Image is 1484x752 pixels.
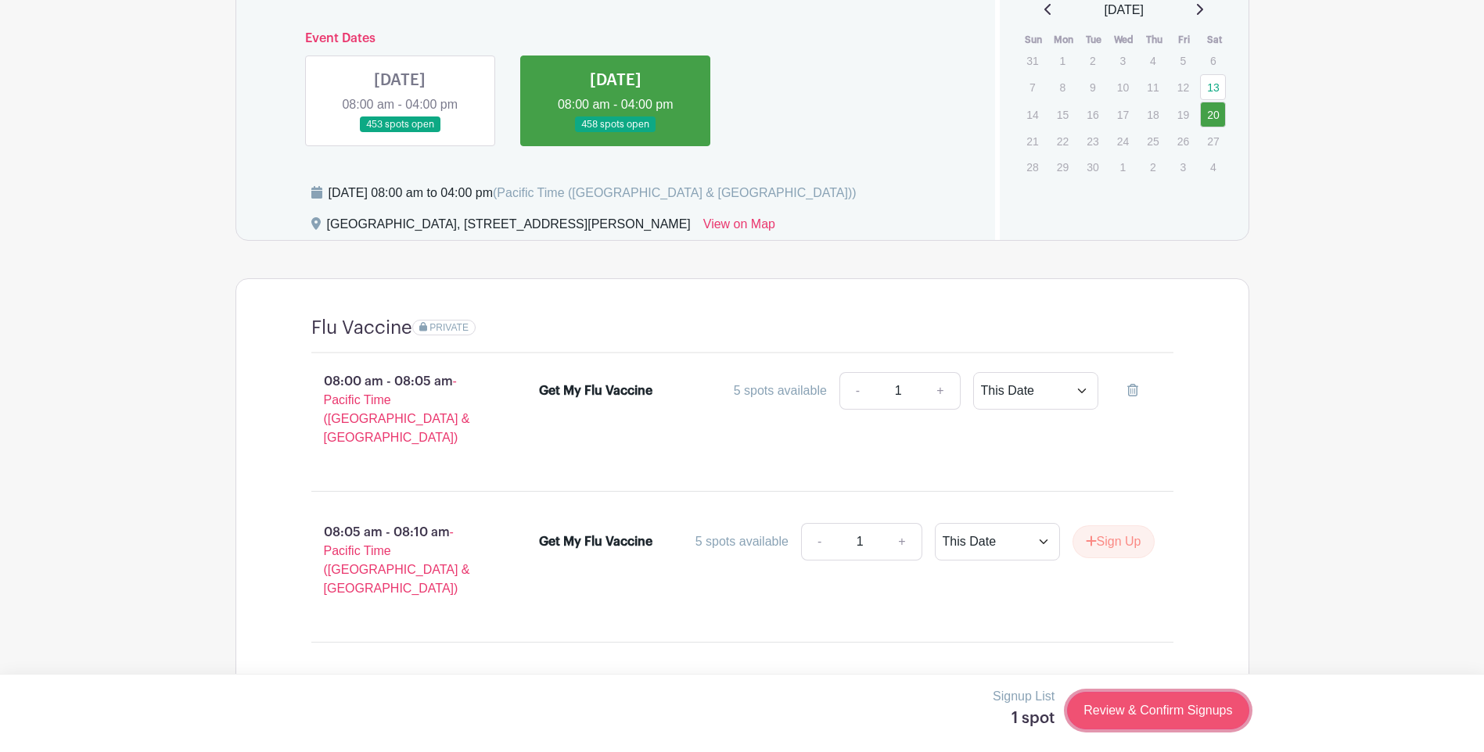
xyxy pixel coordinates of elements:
[1109,32,1140,48] th: Wed
[286,517,515,604] p: 08:05 am - 08:10 am
[1105,1,1144,20] span: [DATE]
[1050,75,1076,99] p: 8
[1050,102,1076,127] p: 15
[1110,155,1136,179] p: 1
[1019,32,1049,48] th: Sun
[539,532,652,551] div: Get My Flu Vaccine
[695,532,789,551] div: 5 spots available
[1140,155,1166,179] p: 2
[839,372,875,410] a: -
[1019,48,1045,73] p: 31
[1080,102,1105,127] p: 16
[1110,102,1136,127] p: 17
[1140,75,1166,99] p: 11
[1080,155,1105,179] p: 30
[1050,129,1076,153] p: 22
[324,525,470,595] span: - Pacific Time ([GEOGRAPHIC_DATA] & [GEOGRAPHIC_DATA])
[1019,102,1045,127] p: 14
[493,186,857,199] span: (Pacific Time ([GEOGRAPHIC_DATA] & [GEOGRAPHIC_DATA]))
[882,523,922,560] a: +
[1080,75,1105,99] p: 9
[327,215,691,240] div: [GEOGRAPHIC_DATA], [STREET_ADDRESS][PERSON_NAME]
[1200,48,1226,73] p: 6
[993,709,1055,728] h5: 1 spot
[1050,48,1076,73] p: 1
[1110,48,1136,73] p: 3
[429,322,469,333] span: PRIVATE
[703,215,775,240] a: View on Map
[801,523,837,560] a: -
[324,374,470,444] span: - Pacific Time ([GEOGRAPHIC_DATA] & [GEOGRAPHIC_DATA])
[286,366,515,453] p: 08:00 am - 08:05 am
[1170,129,1196,153] p: 26
[734,381,827,400] div: 5 spots available
[1067,692,1249,729] a: Review & Confirm Signups
[993,687,1055,706] p: Signup List
[1019,129,1045,153] p: 21
[921,372,960,410] a: +
[1139,32,1170,48] th: Thu
[1170,155,1196,179] p: 3
[311,317,412,339] h4: Flu Vaccine
[1080,129,1105,153] p: 23
[1199,32,1230,48] th: Sat
[1080,48,1105,73] p: 2
[1200,129,1226,153] p: 27
[1140,102,1166,127] p: 18
[1170,48,1196,73] p: 5
[329,184,857,202] div: [DATE] 08:00 am to 04:00 pm
[1049,32,1080,48] th: Mon
[1050,155,1076,179] p: 29
[1140,129,1166,153] p: 25
[1110,129,1136,153] p: 24
[1140,48,1166,73] p: 4
[1200,155,1226,179] p: 4
[1200,102,1226,127] a: 20
[1200,74,1226,100] a: 13
[1073,525,1155,558] button: Sign Up
[539,381,652,400] div: Get My Flu Vaccine
[1110,75,1136,99] p: 10
[1079,32,1109,48] th: Tue
[1170,75,1196,99] p: 12
[1019,155,1045,179] p: 28
[1170,32,1200,48] th: Fri
[1170,102,1196,127] p: 19
[293,31,940,46] h6: Event Dates
[1019,75,1045,99] p: 7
